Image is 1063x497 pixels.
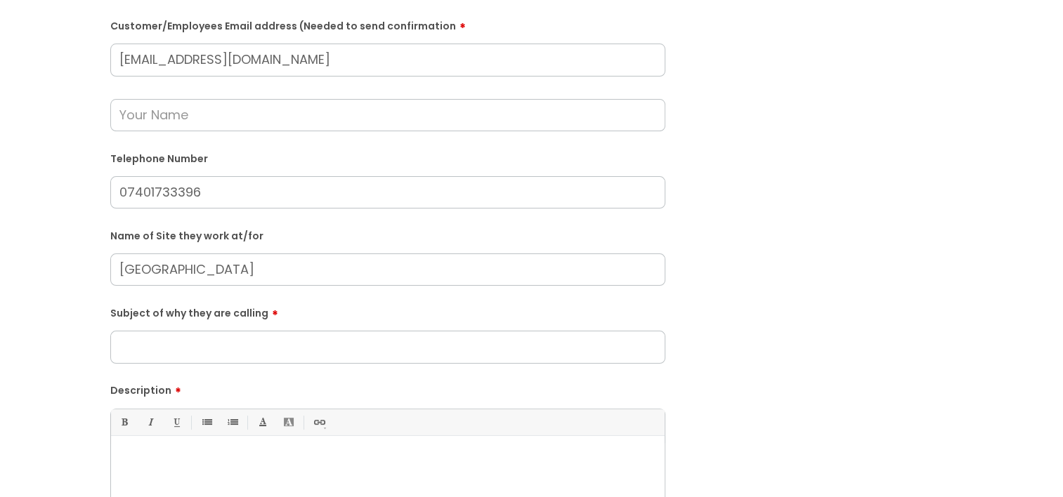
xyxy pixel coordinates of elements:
input: Email [110,44,665,76]
a: • Unordered List (Ctrl-Shift-7) [197,413,215,431]
label: Telephone Number [110,150,665,165]
label: Customer/Employees Email address (Needed to send confirmation [110,15,665,32]
a: Font Color [254,413,271,431]
a: 1. Ordered List (Ctrl-Shift-8) [223,413,241,431]
a: Bold (Ctrl-B) [115,413,133,431]
label: Description [110,380,665,397]
a: Underline(Ctrl-U) [167,413,185,431]
label: Name of Site they work at/for [110,227,665,242]
a: Back Color [280,413,297,431]
label: Subject of why they are calling [110,303,665,319]
a: Italic (Ctrl-I) [141,413,159,431]
input: Your Name [110,99,665,131]
a: Link [310,413,327,431]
